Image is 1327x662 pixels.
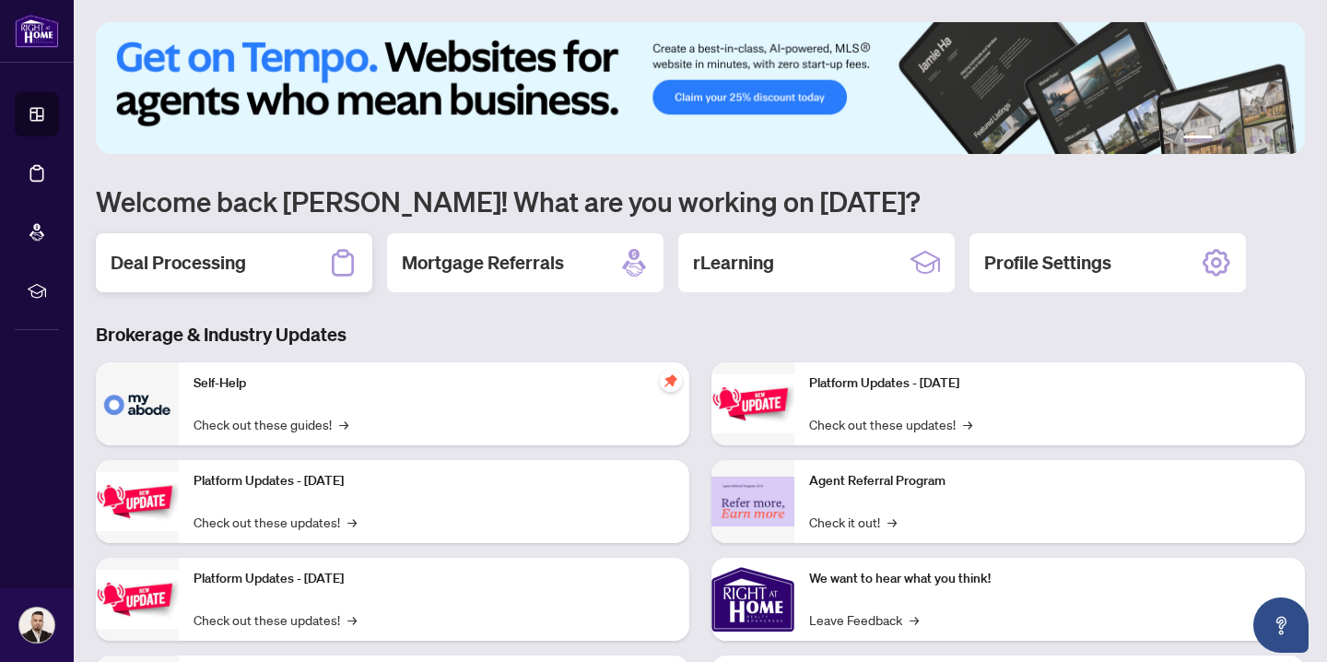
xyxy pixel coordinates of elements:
[339,414,348,434] span: →
[96,570,179,628] img: Platform Updates - July 21, 2025
[96,183,1305,219] h1: Welcome back [PERSON_NAME]! What are you working on [DATE]?
[809,569,1290,589] p: We want to hear what you think!
[194,512,357,532] a: Check out these updates!→
[963,414,972,434] span: →
[711,558,794,641] img: We want to hear what you think!
[1183,136,1213,143] button: 1
[402,250,564,276] h2: Mortgage Referrals
[887,512,897,532] span: →
[19,608,54,643] img: Profile Icon
[347,609,357,630] span: →
[711,374,794,432] img: Platform Updates - June 23, 2025
[910,609,919,630] span: →
[194,414,348,434] a: Check out these guides!→
[1220,136,1227,143] button: 2
[809,414,972,434] a: Check out these updates!→
[809,373,1290,394] p: Platform Updates - [DATE]
[111,250,246,276] h2: Deal Processing
[194,373,675,394] p: Self-Help
[347,512,357,532] span: →
[1253,597,1309,653] button: Open asap
[809,512,897,532] a: Check it out!→
[194,471,675,491] p: Platform Updates - [DATE]
[194,569,675,589] p: Platform Updates - [DATE]
[809,609,919,630] a: Leave Feedback→
[15,14,59,48] img: logo
[96,22,1305,154] img: Slide 0
[96,322,1305,348] h3: Brokerage & Industry Updates
[711,477,794,527] img: Agent Referral Program
[1279,136,1286,143] button: 6
[660,370,682,392] span: pushpin
[1235,136,1242,143] button: 3
[693,250,774,276] h2: rLearning
[1264,136,1272,143] button: 5
[96,472,179,530] img: Platform Updates - September 16, 2025
[1250,136,1257,143] button: 4
[984,250,1111,276] h2: Profile Settings
[809,471,1290,491] p: Agent Referral Program
[194,609,357,630] a: Check out these updates!→
[96,362,179,445] img: Self-Help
